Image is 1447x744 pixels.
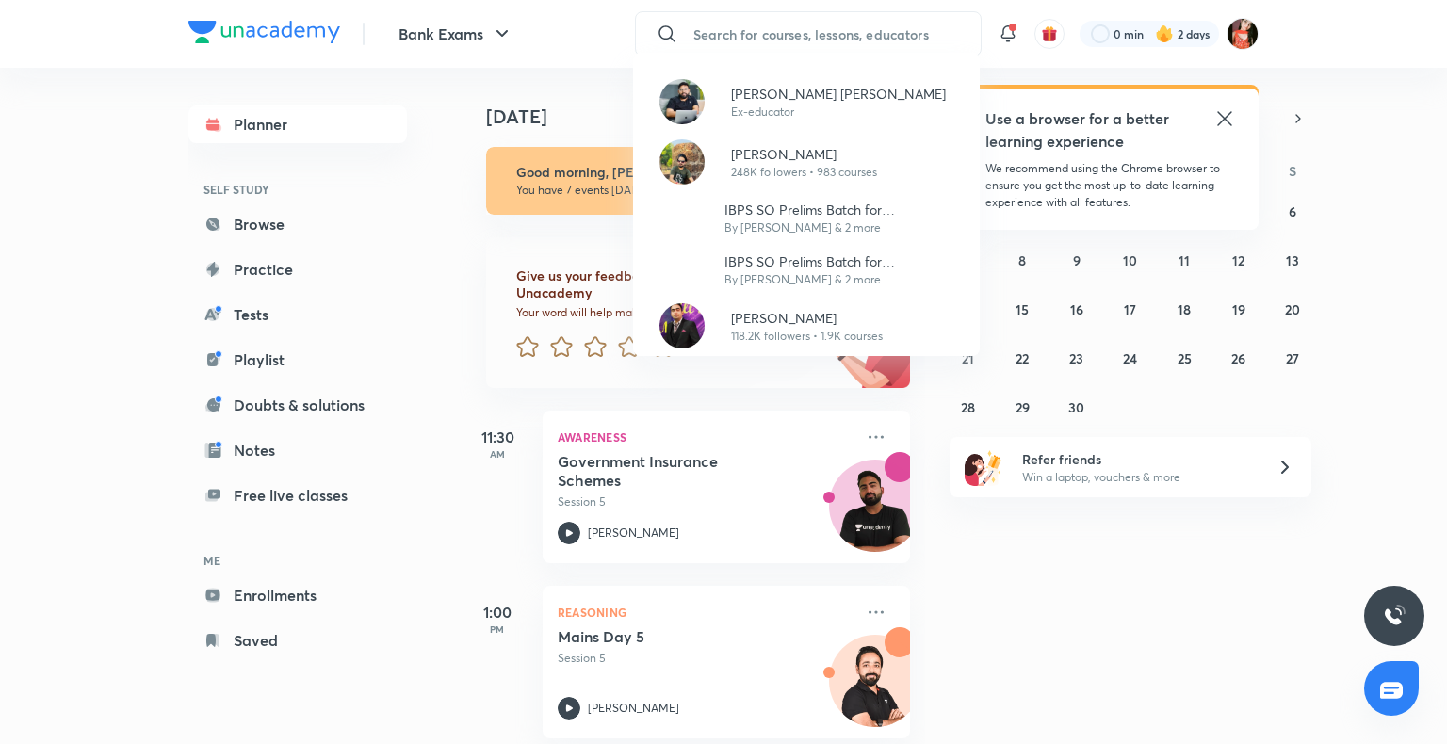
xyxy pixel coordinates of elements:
[633,192,980,244] a: IBPS SO Prelims Batch for [PERSON_NAME]By [PERSON_NAME] & 2 more
[724,200,965,219] p: IBPS SO Prelims Batch for [PERSON_NAME]
[633,244,980,296] a: IBPS SO Prelims Batch for [PERSON_NAME]By [PERSON_NAME] & 2 more
[724,219,965,236] p: By [PERSON_NAME] & 2 more
[731,308,883,328] p: [PERSON_NAME]
[659,303,705,348] img: Avatar
[731,84,946,104] p: [PERSON_NAME] [PERSON_NAME]
[1383,605,1406,627] img: ttu
[731,144,877,164] p: [PERSON_NAME]
[724,251,965,271] p: IBPS SO Prelims Batch for [PERSON_NAME]
[633,72,980,132] a: Avatar[PERSON_NAME] [PERSON_NAME]Ex-educator
[724,271,965,288] p: By [PERSON_NAME] & 2 more
[731,328,883,345] p: 118.2K followers • 1.9K courses
[731,164,877,181] p: 248K followers • 983 courses
[633,132,980,192] a: Avatar[PERSON_NAME]248K followers • 983 courses
[659,79,705,124] img: Avatar
[659,139,705,185] img: Avatar
[731,104,946,121] p: Ex-educator
[633,296,980,356] a: Avatar[PERSON_NAME]118.2K followers • 1.9K courses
